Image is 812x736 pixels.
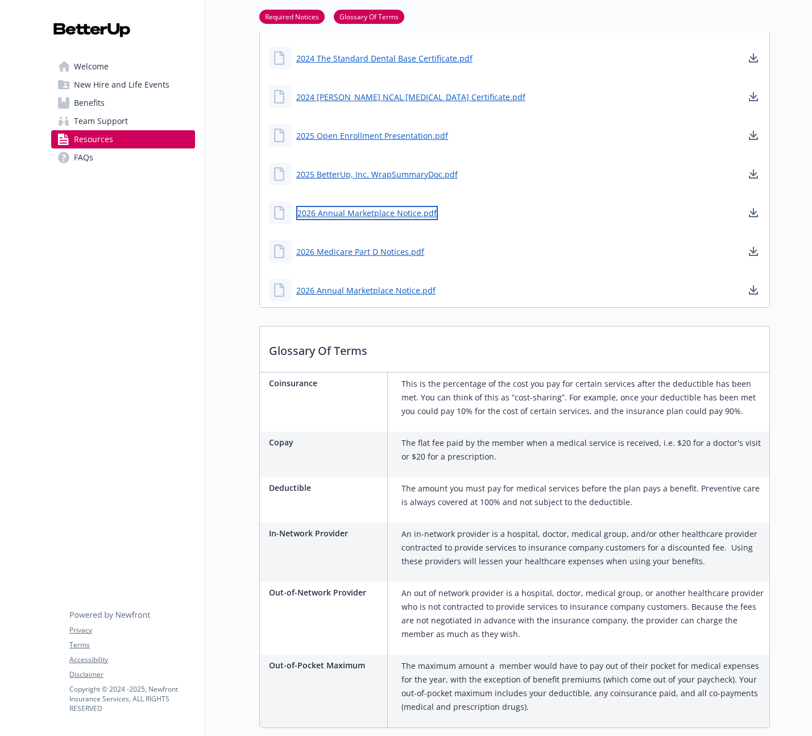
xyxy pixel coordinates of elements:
span: Resources [74,130,113,148]
span: Welcome [74,57,109,76]
a: download document [747,167,760,181]
a: FAQs [51,148,195,167]
span: New Hire and Life Events [74,76,169,94]
a: 2026 Annual Marketplace Notice.pdf [296,284,436,296]
p: This is the percentage of the cost you pay for certain services after the deductible has been met... [401,377,765,418]
a: 2024 [PERSON_NAME] NCAL [MEDICAL_DATA] Certificate.pdf [296,91,525,103]
span: Benefits [74,94,105,112]
p: Coinsurance [269,377,383,389]
p: Copay [269,436,383,448]
a: Accessibility [69,655,194,665]
a: 2026 Annual Marketplace Notice.pdf [296,206,438,220]
p: Glossary Of Terms [260,326,769,369]
a: Disclaimer [69,669,194,680]
p: An out of network provider is a hospital, doctor, medical group, or another healthcare provider w... [401,586,765,641]
a: Terms [69,640,194,650]
a: download document [747,245,760,258]
p: Out-of-Pocket Maximum [269,659,383,671]
p: In-Network Provider [269,527,383,539]
a: Privacy [69,625,194,635]
p: Deductible [269,482,383,494]
a: New Hire and Life Events [51,76,195,94]
a: 2026 Medicare Part D Notices.pdf [296,246,424,258]
a: download document [747,206,760,220]
a: Team Support [51,112,195,130]
span: Team Support [74,112,128,130]
a: download document [747,90,760,104]
a: 2025 BetterUp, Inc. WrapSummaryDoc.pdf [296,168,458,180]
p: Copyright © 2024 - 2025 , Newfront Insurance Services, ALL RIGHTS RESERVED [69,684,194,713]
p: The flat fee paid by the member when a medical service is received, i.e. $20 for a doctor's visit... [401,436,765,464]
a: 2024 The Standard Dental Base Certificate.pdf [296,52,473,64]
p: Out-of-Network Provider [269,586,383,598]
a: download document [747,129,760,142]
p: An in-network provider is a hospital, doctor, medical group, and/or other healthcare provider con... [401,527,765,568]
span: FAQs [74,148,93,167]
a: download document [747,51,760,65]
a: Benefits [51,94,195,112]
a: download document [747,283,760,297]
p: The maximum amount a member would have to pay out of their pocket for medical expenses for the ye... [401,659,765,714]
p: The amount you must pay for medical services before the plan pays a benefit. Preventive care is a... [401,482,765,509]
a: 2025 Open Enrollment Presentation.pdf [296,130,448,142]
a: Required Notices [259,11,325,22]
a: Welcome [51,57,195,76]
a: Resources [51,130,195,148]
a: Glossary Of Terms [334,11,404,22]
